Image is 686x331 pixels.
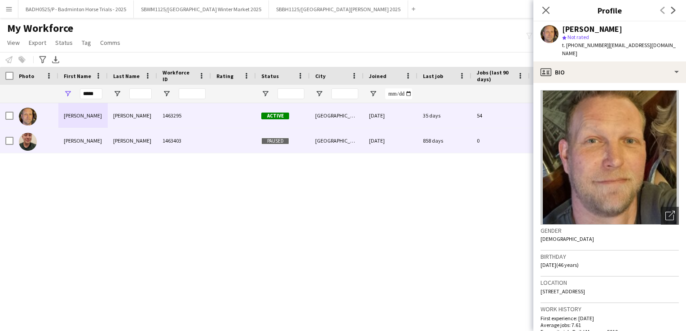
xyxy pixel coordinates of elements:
div: Open photos pop-in [661,207,679,225]
div: 0 [471,128,530,153]
span: Paused [261,138,289,144]
span: Status [261,73,279,79]
a: View [4,37,23,48]
span: Export [29,39,46,47]
div: 35 days [418,103,471,128]
button: SBWM1125/[GEOGRAPHIC_DATA] Winter Market 2025 [134,0,269,18]
a: Comms [97,37,124,48]
h3: Birthday [541,253,679,261]
img: Darron Mckinnon [19,133,37,151]
input: Last Name Filter Input [129,88,152,99]
div: 1463295 [157,103,211,128]
span: t. [PHONE_NUMBER] [562,42,609,48]
div: 858 days [418,128,471,153]
h3: Location [541,279,679,287]
input: City Filter Input [331,88,358,99]
button: Open Filter Menu [64,90,72,98]
div: [PERSON_NAME] [58,103,108,128]
button: Open Filter Menu [113,90,121,98]
span: Status [55,39,73,47]
button: Open Filter Menu [315,90,323,98]
div: [PERSON_NAME] [562,25,622,33]
input: First Name Filter Input [80,88,102,99]
div: 1463403 [157,128,211,153]
span: Jobs (last 90 days) [477,69,514,83]
button: Open Filter Menu [261,90,269,98]
div: [DATE] [364,128,418,153]
span: My Workforce [7,22,73,35]
div: [PERSON_NAME] [108,128,157,153]
a: Status [52,37,76,48]
a: Export [25,37,50,48]
button: SBBH1125/[GEOGRAPHIC_DATA][PERSON_NAME] 2025 [269,0,408,18]
span: [STREET_ADDRESS] [541,288,585,295]
a: Tag [78,37,95,48]
span: Joined [369,73,387,79]
div: [DATE] [364,103,418,128]
input: Joined Filter Input [385,88,412,99]
span: | [EMAIL_ADDRESS][DOMAIN_NAME] [562,42,676,57]
button: Open Filter Menu [369,90,377,98]
span: Active [261,113,289,119]
h3: Profile [533,4,686,16]
span: Tag [82,39,91,47]
app-action-btn: Advanced filters [37,54,48,65]
p: Average jobs: 7.61 [541,322,679,328]
img: Crew avatar or photo [541,90,679,225]
div: [PERSON_NAME] [58,128,108,153]
span: First Name [64,73,91,79]
span: [DATE] (46 years) [541,261,579,268]
input: Status Filter Input [277,88,304,99]
span: Not rated [567,34,589,40]
span: City [315,73,325,79]
img: Arron Jennison [19,108,37,126]
div: [GEOGRAPHIC_DATA] [310,103,364,128]
div: 54 [471,103,530,128]
span: [DEMOGRAPHIC_DATA] [541,235,594,242]
span: Last job [423,73,443,79]
div: [GEOGRAPHIC_DATA] [310,128,364,153]
span: Workforce ID [163,69,195,83]
span: Comms [100,39,120,47]
h3: Gender [541,226,679,235]
span: View [7,39,20,47]
span: Last Name [113,73,140,79]
p: First experience: [DATE] [541,315,679,322]
button: Open Filter Menu [163,90,171,98]
input: Workforce ID Filter Input [179,88,206,99]
button: BADH0525/P - Badminton Horse Trials - 2025 [18,0,134,18]
span: Photo [19,73,34,79]
div: [PERSON_NAME] [108,103,157,128]
app-action-btn: Export XLSX [50,54,61,65]
h3: Work history [541,305,679,313]
span: Rating [216,73,233,79]
div: Bio [533,61,686,83]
